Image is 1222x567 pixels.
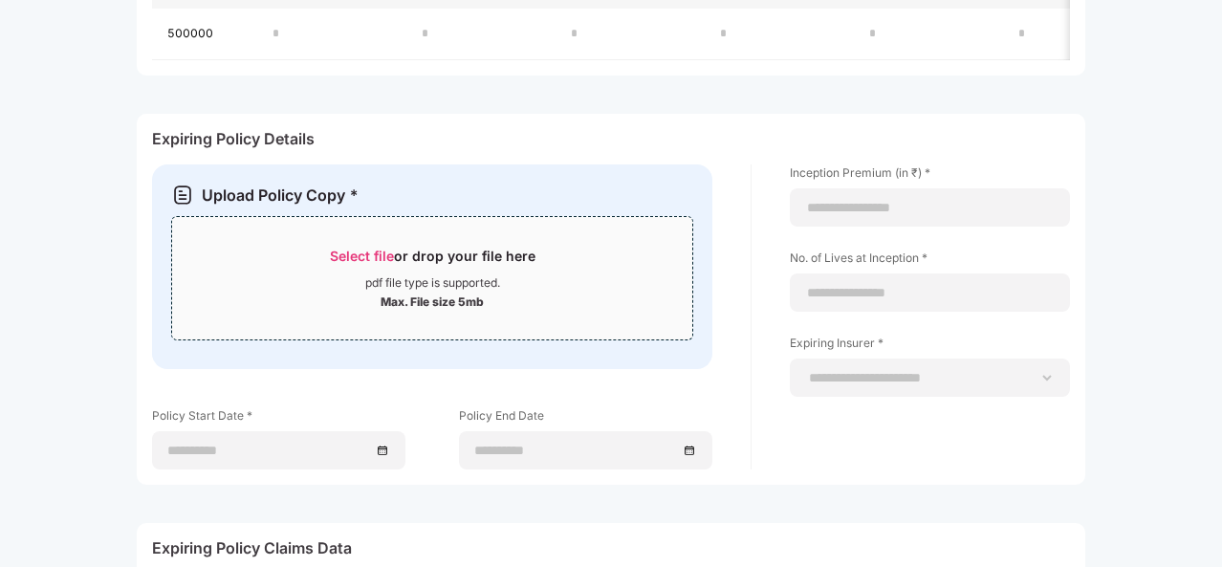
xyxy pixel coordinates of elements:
span: Select file [330,248,394,264]
label: No. of Lives at Inception * [790,250,1070,273]
td: 500000 [152,9,255,60]
div: Expiring Policy Claims Data [152,538,1070,566]
div: Max. File size 5mb [381,291,484,310]
img: svg+xml;base64,PHN2ZyB3aWR0aD0iMjAiIGhlaWdodD0iMjEiIHZpZXdCb3g9IjAgMCAyMCAyMSIgZmlsbD0ibm9uZSIgeG... [171,184,194,207]
label: Expiring Insurer * [790,335,1070,359]
div: Expiring Policy Details [152,129,1070,157]
div: or drop your file here [330,247,535,275]
label: Policy End Date [459,407,712,431]
span: Select fileor drop your file herepdf file type is supported.Max. File size 5mb [172,231,692,325]
label: Policy Start Date * [152,407,405,431]
div: Upload Policy Copy * [202,185,359,206]
div: pdf file type is supported. [365,275,500,291]
label: Inception Premium (in ₹) * [790,164,1070,188]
